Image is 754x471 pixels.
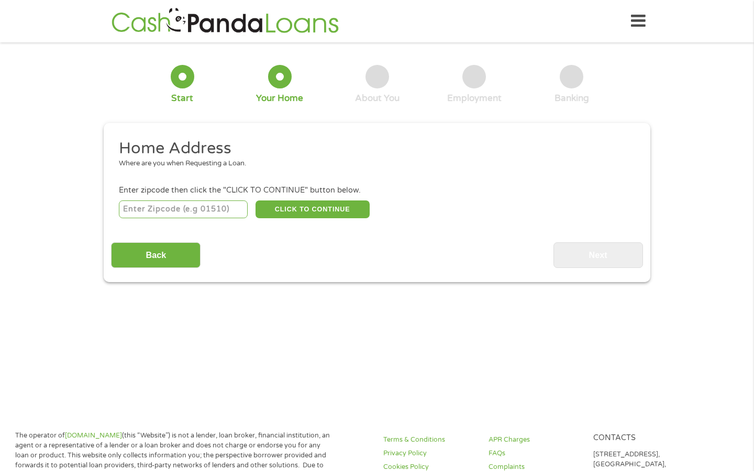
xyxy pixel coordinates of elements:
img: GetLoanNow Logo [108,6,342,36]
a: Privacy Policy [383,448,475,458]
div: Enter zipcode then click the "CLICK TO CONTINUE" button below. [119,185,635,196]
input: Next [553,242,643,268]
h2: Home Address [119,138,628,159]
div: Employment [447,93,502,104]
div: Where are you when Requesting a Loan. [119,159,628,169]
div: Banking [555,93,589,104]
a: FAQs [489,448,581,458]
a: Terms & Conditions [383,435,475,445]
h4: Contacts [593,433,685,443]
a: APR Charges [489,435,581,445]
div: Your Home [256,93,303,104]
div: Start [171,93,193,104]
button: CLICK TO CONTINUE [256,200,370,218]
div: About You [355,93,400,104]
a: [DOMAIN_NAME] [65,431,122,440]
input: Enter Zipcode (e.g 01510) [119,200,248,218]
input: Back [111,242,201,268]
